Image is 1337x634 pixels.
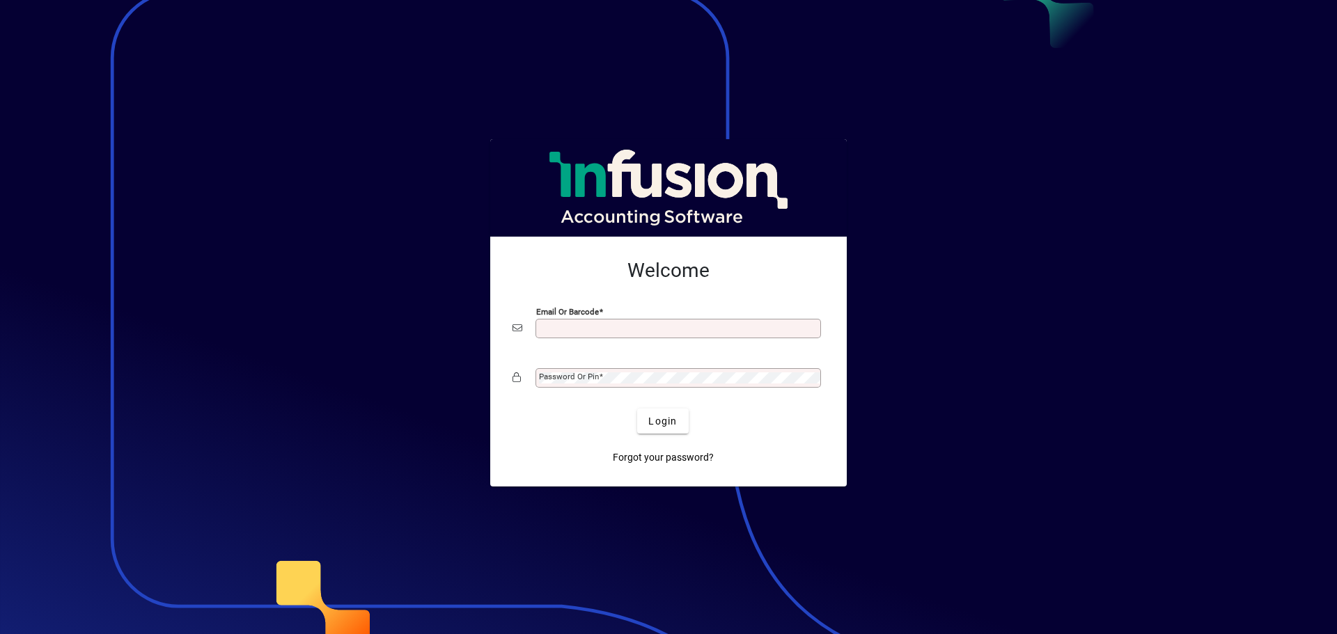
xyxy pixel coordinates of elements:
[607,445,719,470] a: Forgot your password?
[513,259,824,283] h2: Welcome
[613,450,714,465] span: Forgot your password?
[536,307,599,317] mat-label: Email or Barcode
[539,372,599,381] mat-label: Password or Pin
[637,409,688,434] button: Login
[648,414,677,429] span: Login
